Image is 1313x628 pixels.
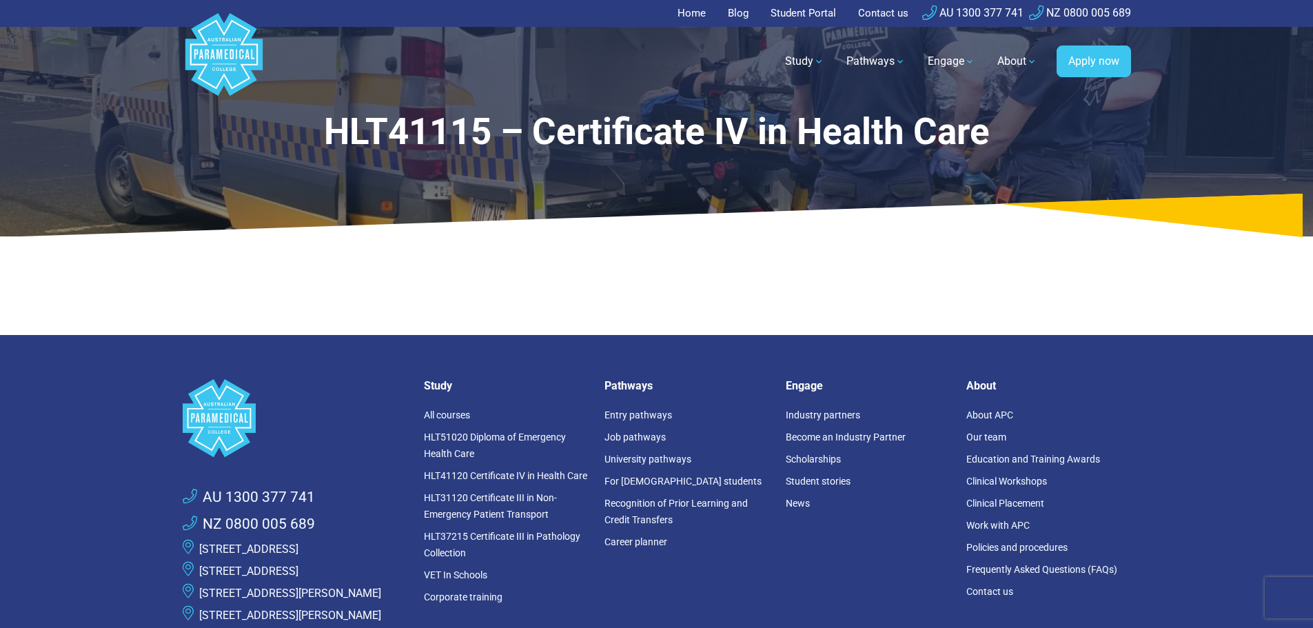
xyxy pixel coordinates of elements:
[966,409,1013,421] a: About APC
[786,379,950,392] h5: Engage
[1029,6,1131,19] a: NZ 0800 005 689
[966,476,1047,487] a: Clinical Workshops
[424,432,566,459] a: HLT51020 Diploma of Emergency Health Care
[424,379,589,392] h5: Study
[838,42,914,81] a: Pathways
[966,432,1006,443] a: Our team
[966,564,1117,575] a: Frequently Asked Questions (FAQs)
[424,569,487,580] a: VET In Schools
[966,498,1044,509] a: Clinical Placement
[604,498,748,525] a: Recognition of Prior Learning and Credit Transfers
[424,470,587,481] a: HLT41120 Certificate IV in Health Care
[966,542,1068,553] a: Policies and procedures
[1057,45,1131,77] a: Apply now
[786,409,860,421] a: Industry partners
[777,42,833,81] a: Study
[966,379,1131,392] h5: About
[424,531,580,558] a: HLT37215 Certificate III in Pathology Collection
[604,409,672,421] a: Entry pathways
[199,543,298,556] a: [STREET_ADDRESS]
[786,454,841,465] a: Scholarships
[989,42,1046,81] a: About
[199,587,381,600] a: [STREET_ADDRESS][PERSON_NAME]
[786,498,810,509] a: News
[604,379,769,392] h5: Pathways
[604,454,691,465] a: University pathways
[301,110,1012,154] h1: HLT41115 – Certificate IV in Health Care
[786,476,851,487] a: Student stories
[183,487,315,509] a: AU 1300 377 741
[199,565,298,578] a: [STREET_ADDRESS]
[183,27,265,97] a: Australian Paramedical College
[183,379,407,457] a: Space
[604,476,762,487] a: For [DEMOGRAPHIC_DATA] students
[424,591,502,602] a: Corporate training
[966,454,1100,465] a: Education and Training Awards
[199,609,381,622] a: [STREET_ADDRESS][PERSON_NAME]
[424,409,470,421] a: All courses
[424,492,557,520] a: HLT31120 Certificate III in Non-Emergency Patient Transport
[919,42,984,81] a: Engage
[604,432,666,443] a: Job pathways
[183,514,315,536] a: NZ 0800 005 689
[966,586,1013,597] a: Contact us
[922,6,1024,19] a: AU 1300 377 741
[786,432,906,443] a: Become an Industry Partner
[966,520,1030,531] a: Work with APC
[604,536,667,547] a: Career planner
